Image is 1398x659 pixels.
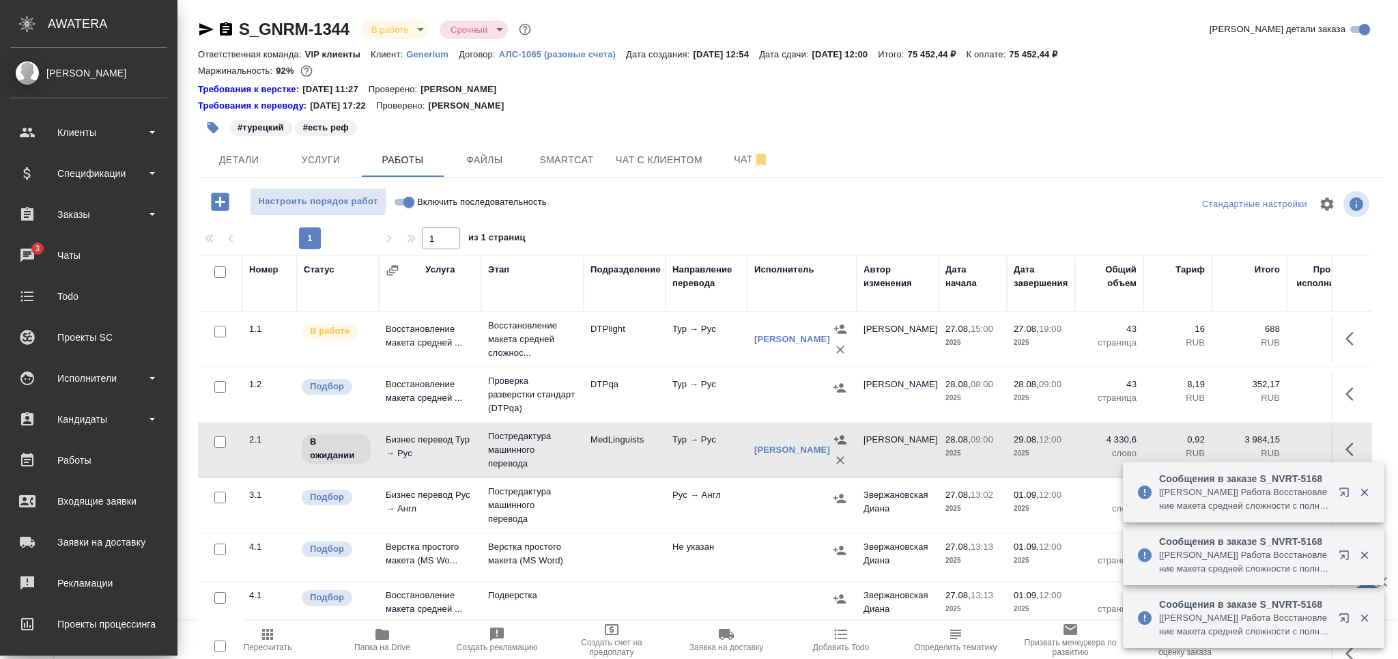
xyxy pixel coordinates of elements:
p: слово [1082,502,1137,516]
a: Generium [406,48,459,59]
p: 688 [1218,322,1280,336]
td: Восстановление макета средней ... [379,316,481,363]
p: страница [1082,554,1137,567]
td: Тур → Рус [666,316,747,363]
button: Скопировать ссылку [218,21,234,38]
div: Номер [249,263,279,277]
td: Звержановская Диана [857,481,939,529]
div: split button [1199,194,1311,215]
td: MedLinguists [584,426,666,474]
p: 13:02 [971,490,993,500]
button: Открыть в новой вкладке [1330,542,1363,574]
p: Дата сдачи: [759,49,812,59]
a: АЛС-1065 (разовые счета) [499,48,626,59]
td: Не указан [666,533,747,581]
p: Проверка разверстки стандарт (DTPqa) [488,374,577,415]
button: Сгруппировать [386,264,399,277]
div: Услуга [425,263,455,277]
p: Сообщения в заказе S_NVRT-5168 [1159,535,1330,548]
div: Клиенты [10,122,167,143]
div: Прогресс исполнителя в SC [1294,263,1355,304]
div: 4.1 [249,540,290,554]
div: Кандидаты [10,409,167,430]
p: 0 [1082,488,1137,502]
span: 3 [27,242,48,255]
p: Сообщения в заказе S_NVRT-5168 [1159,472,1330,486]
td: DTPqa [584,371,666,419]
p: [[PERSON_NAME]] Работа Восстановление макета средней сложности с полным соответствием оформлению ... [1159,486,1330,513]
td: Рус → Англ [666,481,747,529]
span: Определить тематику [914,643,997,652]
button: Закрыть [1350,612,1378,624]
p: Проверено: [369,83,421,96]
p: Подбор [310,380,344,393]
button: Открыть в новой вкладке [1330,604,1363,637]
div: 2.1 [249,433,290,447]
p: 75 452,44 ₽ [908,49,967,59]
p: Верстка простого макета (MS Word) [488,540,577,567]
p: 43 [1082,322,1137,336]
div: Исполнитель назначен, приступать к работе пока рано [300,433,372,465]
div: Todo [10,286,167,307]
p: [DATE] 11:27 [302,83,369,96]
p: [DATE] 12:00 [812,49,879,59]
p: Подбор [310,542,344,556]
p: слово [1082,447,1137,460]
p: 2025 [945,391,1000,405]
a: Работы [3,443,174,477]
p: 08:00 [971,379,993,389]
a: [PERSON_NAME] [754,334,830,344]
div: Исполнители [10,368,167,389]
p: RUB [1218,336,1280,350]
button: Срочный [446,24,491,36]
td: [PERSON_NAME] [857,316,939,363]
span: Создать счет на предоплату [562,638,661,657]
span: Посмотреть информацию [1343,191,1372,217]
p: 0 [1082,589,1137,602]
div: Заявки на доставку [10,532,167,552]
p: [PERSON_NAME] [420,83,507,96]
td: Верстка простого макета (MS Wo... [379,533,481,581]
div: Подразделение [590,263,661,277]
p: 2025 [945,554,1000,567]
span: Призвать менеджера по развитию [1021,638,1119,657]
div: Работы [10,450,167,471]
button: Папка на Drive [325,621,440,659]
div: Проекты SC [10,327,167,348]
span: Добавить Todo [813,643,869,652]
a: Проекты SC [3,320,174,354]
td: Тур → Рус [666,371,747,419]
div: Общий объем [1082,263,1137,290]
div: В работе [440,20,508,39]
span: Пересчитать [244,643,292,652]
p: 01.09, [1014,542,1039,552]
p: #есть реф [303,121,349,135]
p: Сообщения в заказе S_NVRT-5168 [1159,598,1330,611]
p: 28.08, [945,379,971,389]
span: Работы [370,152,436,169]
p: Подбор [310,591,344,604]
td: DTPlight [584,316,666,363]
div: AWATERA [48,10,177,38]
p: 27.08, [945,542,971,552]
span: Папка на Drive [354,643,410,652]
td: Звержановская Диана [857,582,939,630]
svg: Отписаться [753,152,769,168]
div: Дата завершения [1014,263,1068,290]
a: Требования к верстке: [198,83,302,96]
td: Бизнес перевод Тур → Рус [379,426,481,474]
button: Добавить Todo [784,621,898,659]
p: RUB [1218,391,1280,405]
p: VIP клиенты [305,49,371,59]
button: Здесь прячутся важные кнопки [1337,322,1370,355]
td: [PERSON_NAME] [857,371,939,419]
p: 2025 [1014,602,1068,616]
div: [PERSON_NAME] [10,66,167,81]
p: 43 [1082,378,1137,391]
p: 75 452,44 ₽ [1009,49,1068,59]
p: Подверстка [488,589,577,602]
p: 09:00 [971,434,993,445]
p: 2025 [1014,391,1068,405]
div: Рекламации [10,573,167,593]
p: 28.08, [945,434,971,445]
